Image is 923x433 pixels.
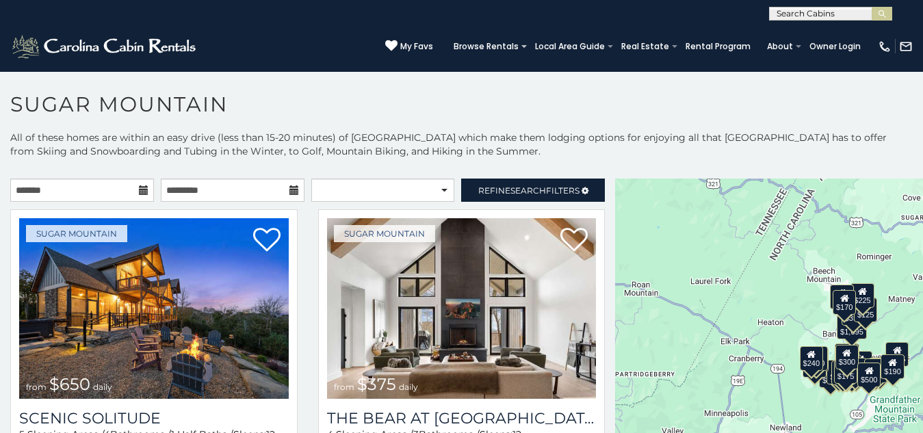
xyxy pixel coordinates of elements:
a: Scenic Solitude [19,409,289,428]
span: $375 [357,374,396,394]
div: $650 [819,363,842,387]
div: $170 [833,289,856,314]
a: Local Area Guide [528,37,612,56]
img: phone-regular-white.png [878,40,892,53]
a: Owner Login [803,37,868,56]
a: from $375 daily [327,218,597,399]
div: $190 [835,343,858,368]
a: Sugar Mountain [26,225,127,242]
a: Sugar Mountain [334,225,435,242]
div: $155 [885,342,909,367]
div: $500 [857,363,881,387]
div: $350 [840,360,863,385]
img: 1714387646_thumbnail.jpeg [327,218,597,399]
span: My Favs [400,40,433,53]
div: $240 [830,285,853,309]
span: $650 [49,374,90,394]
img: mail-regular-white.png [899,40,913,53]
a: Rental Program [679,37,757,56]
span: from [334,382,354,392]
span: daily [93,382,112,392]
a: Add to favorites [560,226,588,255]
a: Real Estate [614,37,676,56]
span: from [26,382,47,392]
a: Browse Rentals [447,37,525,56]
div: $195 [864,358,887,383]
img: White-1-2.png [10,33,200,60]
div: $355 [803,352,827,377]
div: $300 [835,344,859,369]
a: RefineSearchFilters [461,179,605,202]
div: $375 [827,359,850,384]
div: $155 [831,360,855,384]
span: Refine Filters [478,185,580,196]
img: 1758811181_thumbnail.jpeg [19,218,289,399]
a: from $650 daily [19,218,289,399]
div: $175 [834,359,857,384]
div: $190 [881,354,904,378]
a: About [760,37,800,56]
h3: The Bear At Sugar Mountain [327,409,597,428]
a: The Bear At [GEOGRAPHIC_DATA] [327,409,597,428]
div: $240 [800,345,823,370]
div: $1,095 [837,315,867,339]
a: My Favs [385,40,433,53]
div: $225 [850,283,874,308]
div: $125 [854,298,877,322]
span: daily [399,382,418,392]
div: $350 [842,300,865,325]
a: Add to favorites [253,226,281,255]
div: $200 [849,351,872,376]
span: Search [510,185,546,196]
